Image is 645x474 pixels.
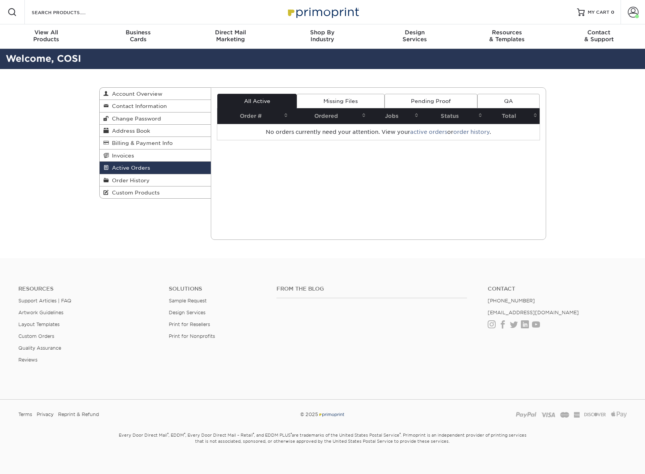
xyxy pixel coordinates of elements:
[100,137,211,149] a: Billing & Payment Info
[109,177,150,183] span: Order History
[18,345,61,351] a: Quality Assurance
[276,286,467,292] h4: From the Blog
[253,432,254,436] sup: ®
[297,94,384,108] a: Missing Files
[109,103,167,109] span: Contact Information
[18,409,32,420] a: Terms
[553,29,645,43] div: & Support
[588,9,609,16] span: MY CART
[18,310,63,315] a: Artwork Guidelines
[18,357,37,363] a: Reviews
[100,88,211,100] a: Account Overview
[109,165,150,171] span: Active Orders
[369,29,461,36] span: Design
[488,298,535,304] a: [PHONE_NUMBER]
[167,432,168,436] sup: ®
[611,10,614,15] span: 0
[219,409,426,420] div: © 2025
[169,310,205,315] a: Design Services
[109,116,161,122] span: Change Password
[276,29,369,36] span: Shop By
[553,29,645,36] span: Contact
[184,24,276,49] a: Direct MailMarketing
[100,149,211,162] a: Invoices
[18,321,60,327] a: Layout Templates
[18,333,54,339] a: Custom Orders
[109,190,160,196] span: Custom Products
[453,129,490,135] a: order history
[461,29,553,43] div: & Templates
[100,100,211,112] a: Contact Information
[291,432,292,436] sup: ®
[485,108,539,124] th: Total
[100,125,211,137] a: Address Book
[100,162,211,174] a: Active Orders
[217,108,290,124] th: Order #
[169,333,215,339] a: Print for Nonprofits
[18,286,157,292] h4: Resources
[410,129,447,135] a: active orders
[368,108,421,124] th: Jobs
[217,124,540,140] td: No orders currently need your attention. View your or .
[318,411,345,417] img: Primoprint
[92,24,184,49] a: BusinessCards
[92,29,184,43] div: Cards
[276,24,369,49] a: Shop ByIndustry
[37,409,53,420] a: Privacy
[385,94,477,108] a: Pending Proof
[109,140,173,146] span: Billing & Payment Info
[100,112,211,125] a: Change Password
[99,429,546,463] small: Every Door Direct Mail , EDDM , Every Door Direct Mail – Retail , and EDDM PLUS are trademarks of...
[169,298,207,304] a: Sample Request
[18,298,71,304] a: Support Articles | FAQ
[109,91,162,97] span: Account Overview
[109,128,150,134] span: Address Book
[488,310,579,315] a: [EMAIL_ADDRESS][DOMAIN_NAME]
[31,8,105,17] input: SEARCH PRODUCTS.....
[184,29,276,43] div: Marketing
[217,94,297,108] a: All Active
[109,153,134,159] span: Invoices
[184,29,276,36] span: Direct Mail
[399,432,401,436] sup: ®
[92,29,184,36] span: Business
[184,432,185,436] sup: ®
[276,29,369,43] div: Industry
[285,4,361,20] img: Primoprint
[369,29,461,43] div: Services
[488,286,627,292] a: Contact
[421,108,485,124] th: Status
[100,174,211,186] a: Order History
[553,24,645,49] a: Contact& Support
[58,409,99,420] a: Reprint & Refund
[169,286,265,292] h4: Solutions
[290,108,368,124] th: Ordered
[169,321,210,327] a: Print for Resellers
[100,186,211,198] a: Custom Products
[461,29,553,36] span: Resources
[477,94,539,108] a: QA
[461,24,553,49] a: Resources& Templates
[369,24,461,49] a: DesignServices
